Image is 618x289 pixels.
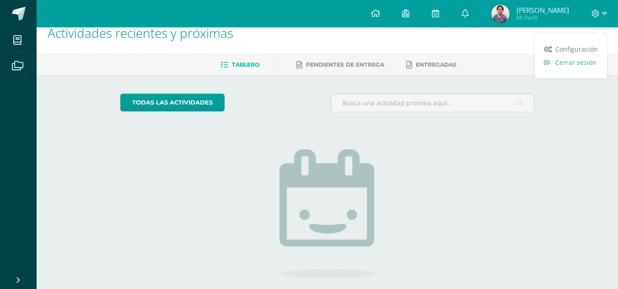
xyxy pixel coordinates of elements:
[516,14,569,21] span: Mi Perfil
[306,61,384,68] span: Pendientes de entrega
[279,149,376,278] img: no_activities.png
[416,61,457,68] span: Entregadas
[555,45,598,53] span: Configuración
[406,58,457,72] a: Entregadas
[220,58,259,72] a: Tablero
[535,42,607,56] a: Configuración
[331,94,534,112] input: Busca una actividad próxima aquí...
[491,5,510,23] img: f0cc6637f7dd03b4ea24820d487d33bc.png
[48,24,233,42] span: Actividades recientes y próximas
[555,58,597,67] span: Cerrar sesión
[296,58,384,72] a: Pendientes de entrega
[232,61,259,68] span: Tablero
[120,94,225,111] a: todas las Actividades
[535,56,607,69] a: Cerrar sesión
[516,5,569,15] span: [PERSON_NAME]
